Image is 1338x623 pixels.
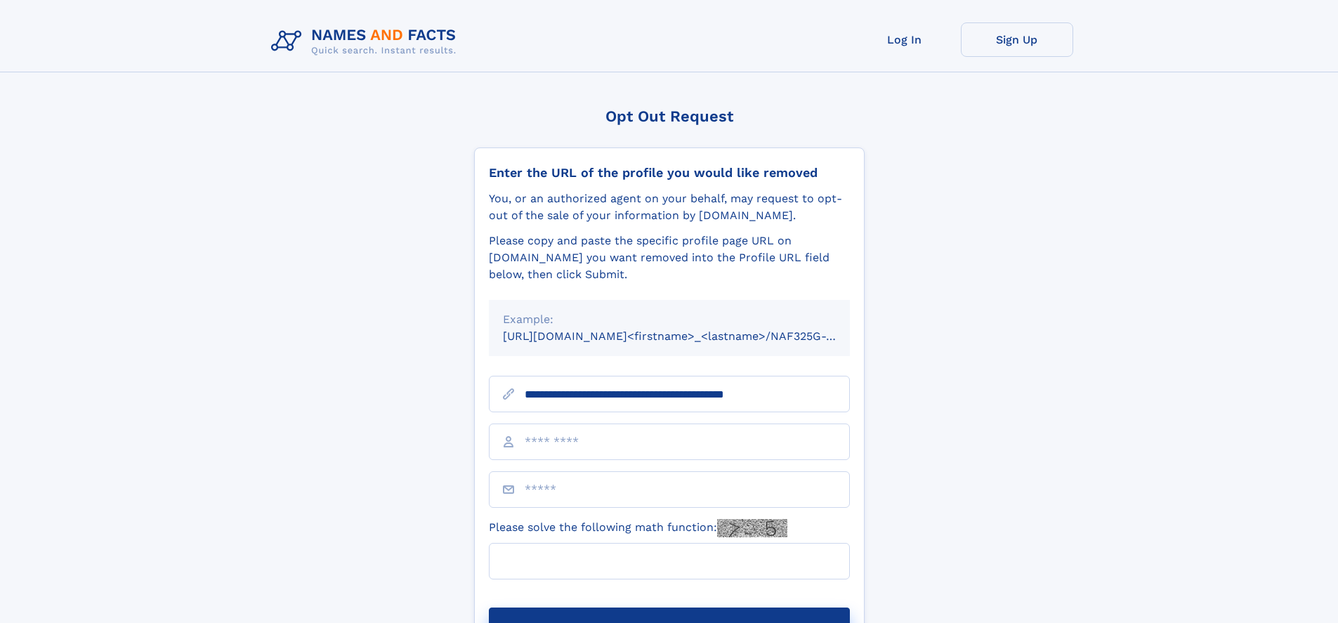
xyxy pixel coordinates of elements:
a: Log In [848,22,961,57]
div: You, or an authorized agent on your behalf, may request to opt-out of the sale of your informatio... [489,190,850,224]
div: Enter the URL of the profile you would like removed [489,165,850,181]
div: Example: [503,311,836,328]
label: Please solve the following math function: [489,519,787,537]
div: Please copy and paste the specific profile page URL on [DOMAIN_NAME] you want removed into the Pr... [489,232,850,283]
small: [URL][DOMAIN_NAME]<firstname>_<lastname>/NAF325G-xxxxxxxx [503,329,877,343]
a: Sign Up [961,22,1073,57]
div: Opt Out Request [474,107,865,125]
img: Logo Names and Facts [265,22,468,60]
